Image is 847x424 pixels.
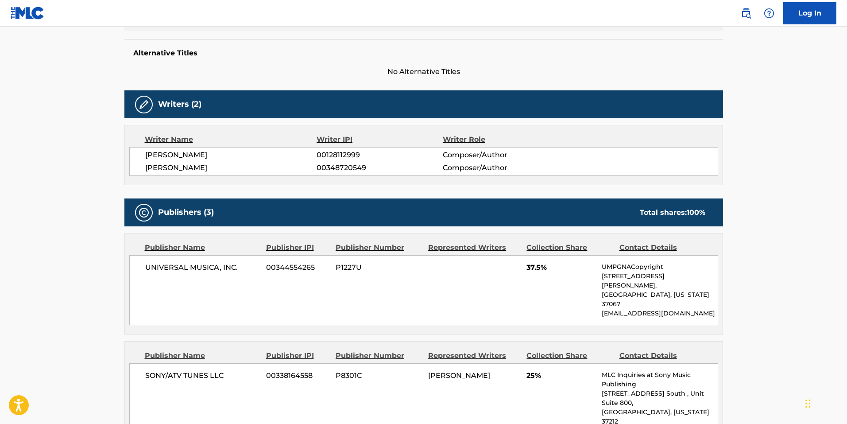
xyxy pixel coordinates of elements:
[139,99,149,110] img: Writers
[145,163,317,173] span: [PERSON_NAME]
[158,207,214,218] h5: Publishers (3)
[266,242,329,253] div: Publisher IPI
[428,350,520,361] div: Represented Writers
[803,381,847,424] iframe: Chat Widget
[428,371,490,380] span: [PERSON_NAME]
[145,150,317,160] span: [PERSON_NAME]
[317,134,443,145] div: Writer IPI
[783,2,836,24] a: Log In
[443,150,557,160] span: Composer/Author
[317,163,442,173] span: 00348720549
[336,370,422,381] span: P8301C
[737,4,755,22] a: Public Search
[428,242,520,253] div: Represented Writers
[619,242,705,253] div: Contact Details
[602,290,717,309] p: [GEOGRAPHIC_DATA], [US_STATE] 37067
[139,207,149,218] img: Publishers
[619,350,705,361] div: Contact Details
[602,262,717,272] p: UMPGNACopyright
[133,49,714,58] h5: Alternative Titles
[760,4,778,22] div: Help
[336,350,422,361] div: Publisher Number
[602,370,717,389] p: MLC Inquiries at Sony Music Publishing
[158,99,201,109] h5: Writers (2)
[124,66,723,77] span: No Alternative Titles
[266,370,329,381] span: 00338164558
[145,262,260,273] span: UNIVERSAL MUSICA, INC.
[145,134,317,145] div: Writer Name
[526,350,612,361] div: Collection Share
[764,8,774,19] img: help
[443,163,557,173] span: Composer/Author
[741,8,751,19] img: search
[526,262,595,273] span: 37.5%
[336,242,422,253] div: Publisher Number
[266,350,329,361] div: Publisher IPI
[145,350,259,361] div: Publisher Name
[805,390,811,417] div: Arrastrar
[336,262,422,273] span: P1227U
[443,134,557,145] div: Writer Role
[526,242,612,253] div: Collection Share
[602,389,717,408] p: [STREET_ADDRESS] South , Unit Suite 800,
[803,381,847,424] div: Widget de chat
[317,150,442,160] span: 00128112999
[640,207,705,218] div: Total shares:
[145,370,260,381] span: SONY/ATV TUNES LLC
[526,370,595,381] span: 25%
[145,242,259,253] div: Publisher Name
[266,262,329,273] span: 00344554265
[602,309,717,318] p: [EMAIL_ADDRESS][DOMAIN_NAME]
[602,272,717,290] p: [STREET_ADDRESS][PERSON_NAME],
[687,208,705,217] span: 100 %
[11,7,45,19] img: MLC Logo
